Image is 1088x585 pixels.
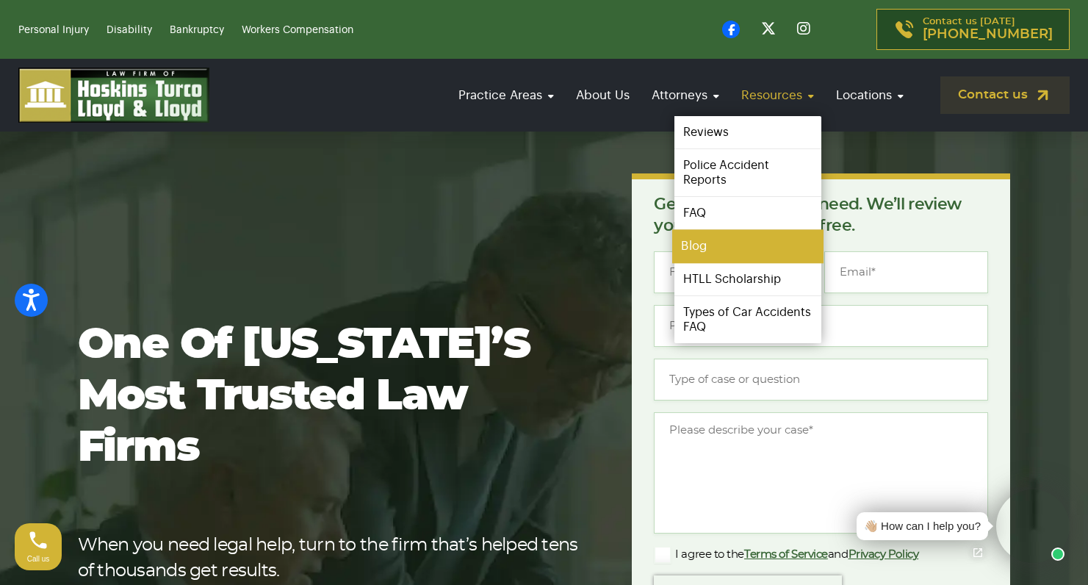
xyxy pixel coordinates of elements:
[674,149,821,196] a: Police Accident Reports
[654,251,818,293] input: Full Name
[672,230,824,263] a: Blog
[962,537,993,568] a: Open chat
[170,25,224,35] a: Bankruptcy
[674,296,821,343] a: Types of Car Accidents FAQ
[654,546,918,564] label: I agree to the and
[107,25,152,35] a: Disability
[864,518,981,535] div: 👋🏼 How can I help you?
[27,555,50,563] span: Call us
[829,74,911,116] a: Locations
[674,197,821,229] a: FAQ
[78,533,586,584] p: When you need legal help, turn to the firm that’s helped tens of thousands get results.
[674,263,821,295] a: HTLL Scholarship
[923,17,1053,42] p: Contact us [DATE]
[744,549,828,560] a: Terms of Service
[242,25,353,35] a: Workers Compensation
[654,194,988,237] p: Get the answers you need. We’ll review your case [DATE], for free.
[451,74,561,116] a: Practice Areas
[940,76,1070,114] a: Contact us
[654,305,988,347] input: Phone*
[654,359,988,401] input: Type of case or question
[824,251,988,293] input: Email*
[876,9,1070,50] a: Contact us [DATE][PHONE_NUMBER]
[569,74,637,116] a: About Us
[674,116,821,148] a: Reviews
[923,27,1053,42] span: [PHONE_NUMBER]
[18,25,89,35] a: Personal Injury
[734,74,821,116] a: Resources
[78,320,586,474] h1: One of [US_STATE]’s most trusted law firms
[18,68,209,123] img: logo
[644,74,727,116] a: Attorneys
